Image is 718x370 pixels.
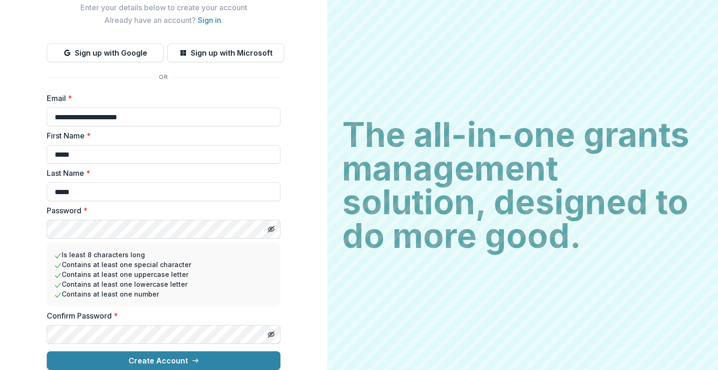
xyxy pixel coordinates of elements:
h2: Enter your details below to create your account [47,3,280,12]
li: Contains at least one special character [54,260,273,269]
button: Toggle password visibility [264,327,279,342]
li: Contains at least one uppercase letter [54,269,273,279]
button: Toggle password visibility [264,222,279,237]
li: Is least 8 characters long [54,250,273,260]
button: Sign up with Google [47,44,164,62]
li: Contains at least one lowercase letter [54,279,273,289]
a: Sign in [198,15,221,25]
label: Last Name [47,167,275,179]
label: Password [47,205,275,216]
button: Sign up with Microsoft [167,44,284,62]
label: Email [47,93,275,104]
label: First Name [47,130,275,141]
li: Contains at least one number [54,289,273,299]
button: Create Account [47,351,280,370]
label: Confirm Password [47,310,275,321]
h2: Already have an account? . [47,16,280,25]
